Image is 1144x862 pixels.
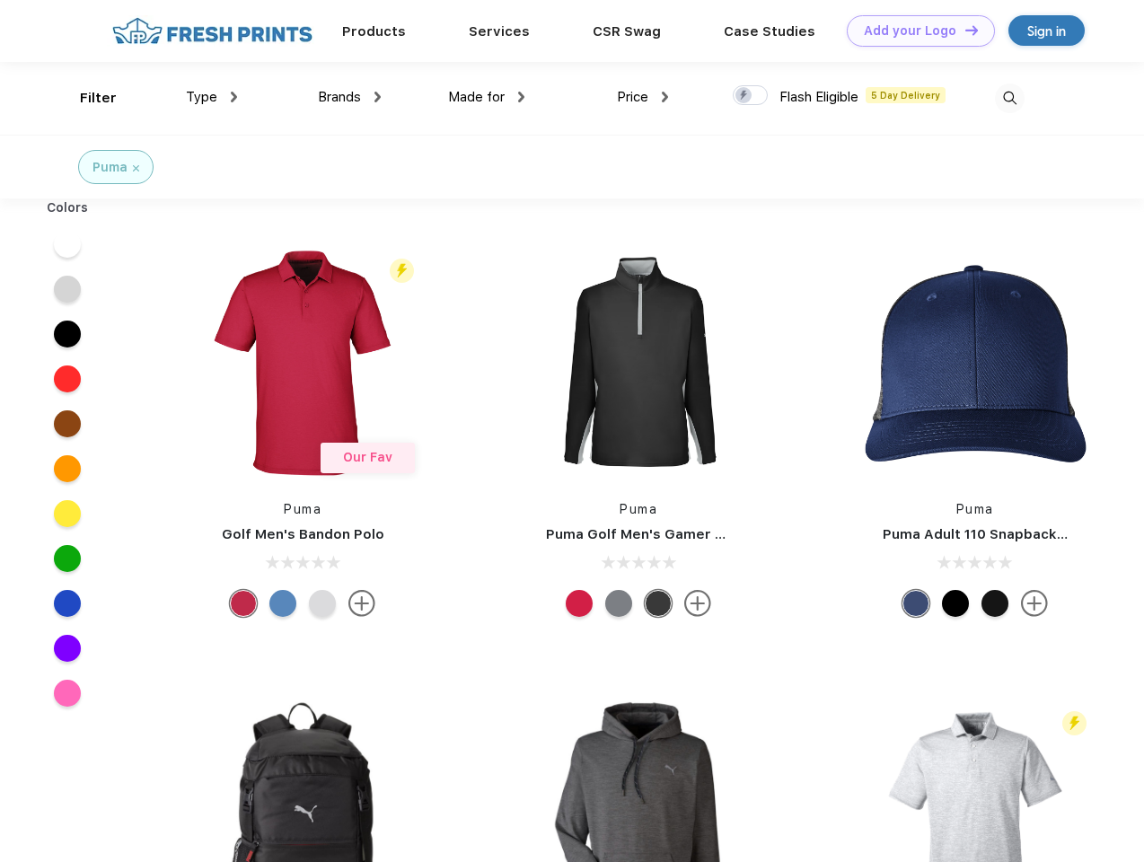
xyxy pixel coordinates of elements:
[469,23,530,40] a: Services
[956,502,994,516] a: Puma
[1008,15,1085,46] a: Sign in
[605,590,632,617] div: Quiet Shade
[662,92,668,102] img: dropdown.png
[566,590,593,617] div: Ski Patrol
[546,526,830,542] a: Puma Golf Men's Gamer Golf Quarter-Zip
[92,158,128,177] div: Puma
[309,590,336,617] div: High Rise
[902,590,929,617] div: Peacoat Qut Shd
[995,84,1025,113] img: desktop_search.svg
[779,89,858,105] span: Flash Eligible
[864,23,956,39] div: Add your Logo
[390,259,414,283] img: flash_active_toggle.svg
[620,502,657,516] a: Puma
[374,92,381,102] img: dropdown.png
[269,590,296,617] div: Lake Blue
[107,15,318,47] img: fo%20logo%202.webp
[942,590,969,617] div: Pma Blk Pma Blk
[284,502,321,516] a: Puma
[343,450,392,464] span: Our Fav
[617,89,648,105] span: Price
[318,89,361,105] span: Brands
[80,88,117,109] div: Filter
[342,23,406,40] a: Products
[133,165,139,172] img: filter_cancel.svg
[645,590,672,617] div: Puma Black
[230,590,257,617] div: Ski Patrol
[684,590,711,617] img: more.svg
[1027,21,1066,41] div: Sign in
[866,87,946,103] span: 5 Day Delivery
[1021,590,1048,617] img: more.svg
[33,198,102,217] div: Colors
[981,590,1008,617] div: Pma Blk with Pma Blk
[1062,711,1087,735] img: flash_active_toggle.svg
[231,92,237,102] img: dropdown.png
[348,590,375,617] img: more.svg
[856,243,1095,482] img: func=resize&h=266
[183,243,422,482] img: func=resize&h=266
[518,92,524,102] img: dropdown.png
[448,89,505,105] span: Made for
[186,89,217,105] span: Type
[222,526,384,542] a: Golf Men's Bandon Polo
[965,25,978,35] img: DT
[519,243,758,482] img: func=resize&h=266
[593,23,661,40] a: CSR Swag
